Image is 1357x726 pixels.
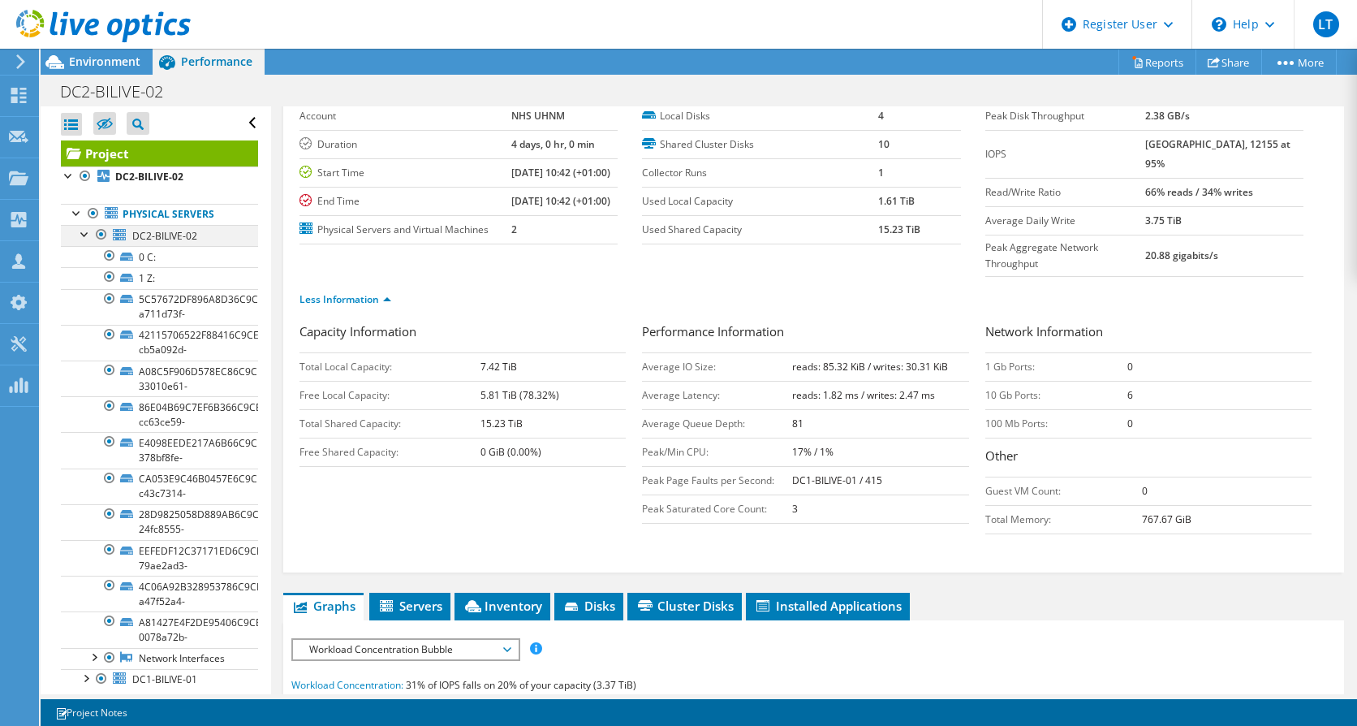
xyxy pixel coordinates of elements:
b: 10 [878,137,890,151]
span: Disks [562,598,615,614]
h3: Other [985,447,1312,469]
label: Used Local Capacity [642,193,877,210]
a: 1 Z: [61,267,258,288]
td: Total Local Capacity: [299,352,481,381]
span: Servers [377,598,442,614]
label: Used Shared Capacity [642,222,877,238]
b: 4 [878,109,884,123]
b: 1.61 TiB [878,194,915,208]
b: reads: 85.32 KiB / writes: 30.31 KiB [792,360,948,374]
label: Duration [299,136,511,153]
a: DC1-BILIVE-01 [61,669,258,690]
b: [DATE] 10:42 (+01:00) [511,194,610,208]
b: 0 [1142,484,1148,498]
td: Peak/Min CPU: [642,438,792,466]
b: 17% / 1% [792,445,834,459]
a: EEFEDF12C37171ED6C9CE900870A2F9D-79ae2ad3- [61,540,258,576]
a: Physical Servers [61,204,258,225]
b: DC1-BILIVE-01 / 415 [792,473,882,487]
span: LT [1313,11,1339,37]
td: 100 Mb Ports: [985,409,1127,438]
a: Project Notes [44,702,139,723]
b: 15.23 TiB [878,223,920,236]
span: DC1-BILIVE-01 [132,672,197,686]
td: 1 Gb Ports: [985,352,1127,381]
label: Peak Disk Throughput [985,108,1145,124]
a: CA053E9C46B0457E6C9CE900870A2F9D-c43c7314- [61,469,258,504]
span: Installed Applications [754,598,902,614]
td: Average IO Size: [642,352,792,381]
h3: Capacity Information [299,322,626,344]
span: 31% of IOPS falls on 20% of your capacity (3.37 TiB) [406,678,636,692]
a: E4098EEDE217A6B66C9CE900870A2F9D-378bf8fe- [61,432,258,468]
b: DC2-BILIVE-02 [115,170,183,184]
b: 0 [1127,360,1133,374]
a: DC2-BILIVE-02 [61,166,258,188]
span: DC2-BILIVE-02 [132,229,197,243]
span: Workload Concentration Bubble [301,640,510,659]
td: Average Latency: [642,381,792,409]
b: 767.67 GiB [1142,512,1191,526]
label: Average Daily Write [985,213,1145,229]
a: 42115706522F88416C9CE900870A2F9D-cb5a092d- [61,325,258,361]
b: 0 [1127,417,1133,430]
b: 3 [792,502,798,516]
span: Environment [69,54,140,69]
a: Share [1195,50,1262,75]
b: [DATE] 10:42 (+01:00) [511,166,610,179]
a: Less Information [299,292,391,306]
b: 0 GiB (0.00%) [480,445,541,459]
td: Average Queue Depth: [642,409,792,438]
a: 0 C: [61,246,258,267]
label: Peak Aggregate Network Throughput [985,240,1145,272]
b: 5.81 TiB (78.32%) [480,388,559,402]
span: Performance [181,54,252,69]
a: Project [61,140,258,166]
label: IOPS [985,146,1145,162]
h3: Network Information [985,322,1312,344]
a: 28D9825058D889AB6C9CE900870A2F9D-24fc8555- [61,504,258,540]
h3: Performance Information [642,322,968,344]
td: Guest VM Count: [985,477,1143,505]
span: Graphs [291,598,355,614]
label: Collector Runs [642,165,877,181]
b: 4 days, 0 hr, 0 min [511,137,595,151]
td: Total Memory: [985,505,1143,534]
label: Start Time [299,165,511,181]
a: A08C5F906D578EC86C9CE900870A2F9D-33010e61- [61,361,258,396]
b: 1 [878,166,884,179]
b: 2.38 GB/s [1145,109,1190,123]
b: 20.88 gigabits/s [1145,248,1218,262]
b: 3.75 TiB [1145,214,1182,227]
b: 6 [1127,388,1133,402]
b: reads: 1.82 ms / writes: 2.47 ms [792,388,935,402]
a: 4C06A92B328953786C9CE900870A2F9D-a47f52a4- [61,576,258,611]
a: 86E04B69C7EF6B366C9CE900870A2F9D-cc63ce59- [61,396,258,432]
span: Workload Concentration: [291,678,403,692]
h1: DC2-BILIVE-02 [53,83,188,101]
td: Total Shared Capacity: [299,409,481,438]
span: Cluster Disks [635,598,734,614]
a: DC2-BILIVE-02 [61,225,258,246]
label: Physical Servers and Virtual Machines [299,222,511,238]
b: 2 [511,223,517,236]
span: Inventory [463,598,542,614]
b: NHS UHNM [511,109,565,123]
a: 5C57672DF896A8D36C9CE900870A2F9D-a711d73f- [61,289,258,325]
label: End Time [299,193,511,210]
td: Peak Page Faults per Second: [642,466,792,495]
a: Network Interfaces [61,648,258,669]
label: Local Disks [642,108,877,124]
a: Reports [1118,50,1196,75]
label: Read/Write Ratio [985,184,1145,201]
td: Free Local Capacity: [299,381,481,409]
svg: \n [1212,17,1226,32]
b: 81 [792,417,803,430]
td: Peak Saturated Core Count: [642,495,792,523]
b: 66% reads / 34% writes [1145,185,1253,199]
td: 10 Gb Ports: [985,381,1127,409]
label: Shared Cluster Disks [642,136,877,153]
a: A81427E4F2DE95406C9CE900870A2F9D-0078a72b- [61,611,258,647]
b: 7.42 TiB [480,360,517,374]
a: More [1261,50,1337,75]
